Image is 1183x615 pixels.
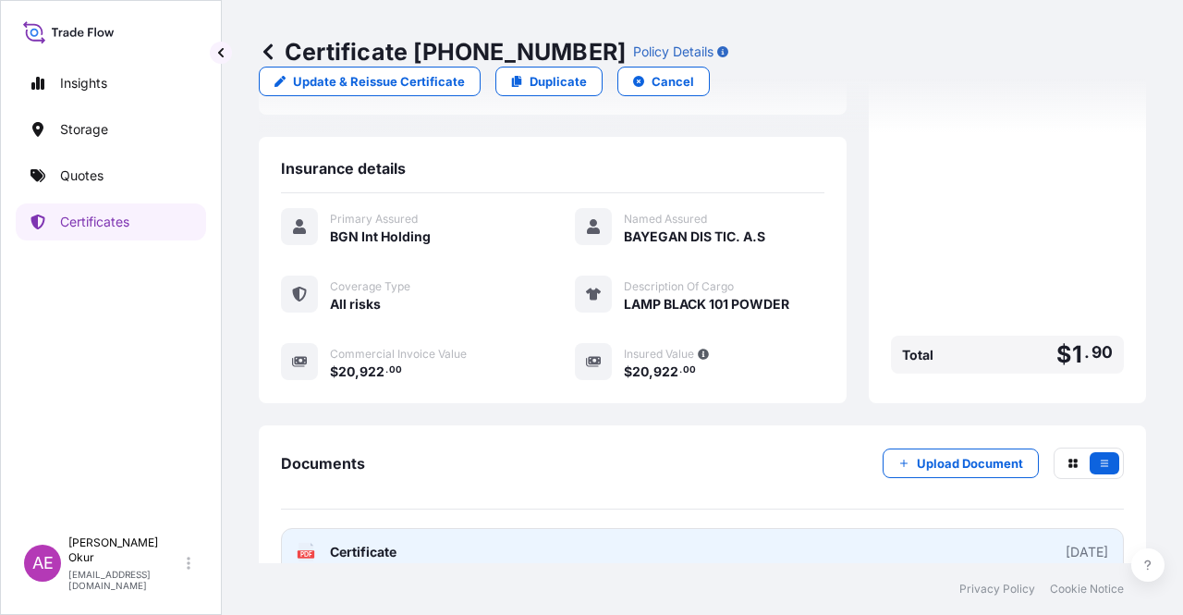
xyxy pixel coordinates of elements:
[259,67,481,96] a: Update & Reissue Certificate
[68,535,183,565] p: [PERSON_NAME] Okur
[902,346,933,364] span: Total
[16,203,206,240] a: Certificates
[281,528,1124,576] a: PDFCertificate[DATE]
[495,67,603,96] a: Duplicate
[300,551,312,558] text: PDF
[16,65,206,102] a: Insights
[60,213,129,231] p: Certificates
[624,295,789,314] span: LAMP BLACK 101 POWDER
[883,449,1039,478] button: Upload Document
[330,279,410,294] span: Coverage Type
[1092,347,1113,358] span: 90
[330,228,431,246] span: BGN Int Holding
[1072,343,1082,366] span: 1
[959,582,1035,597] a: Privacy Policy
[330,543,396,561] span: Certificate
[68,569,183,591] p: [EMAIL_ADDRESS][DOMAIN_NAME]
[624,279,734,294] span: Description Of Cargo
[259,37,626,67] p: Certificate [PHONE_NUMBER]
[624,228,765,246] span: BAYEGAN DIS TIC. A.S
[617,67,710,96] button: Cancel
[632,365,649,378] span: 20
[355,365,360,378] span: ,
[624,212,707,227] span: Named Assured
[60,74,107,92] p: Insights
[624,347,694,362] span: Insured Value
[330,347,467,362] span: Commercial Invoice Value
[917,454,1023,473] p: Upload Document
[649,365,653,378] span: ,
[330,295,381,314] span: All risks
[1066,543,1108,561] div: [DATE]
[16,111,206,148] a: Storage
[683,367,696,374] span: 00
[1050,582,1124,597] a: Cookie Notice
[281,454,365,473] span: Documents
[338,365,355,378] span: 20
[652,72,694,91] p: Cancel
[679,367,682,374] span: .
[1084,347,1090,358] span: .
[624,365,632,378] span: $
[293,72,465,91] p: Update & Reissue Certificate
[360,365,384,378] span: 922
[653,365,678,378] span: 922
[16,157,206,194] a: Quotes
[530,72,587,91] p: Duplicate
[281,159,406,178] span: Insurance details
[330,212,418,227] span: Primary Assured
[1056,343,1071,366] span: $
[389,367,402,374] span: 00
[385,367,388,374] span: .
[60,166,104,185] p: Quotes
[633,43,713,61] p: Policy Details
[60,120,108,139] p: Storage
[32,554,54,572] span: AE
[330,365,338,378] span: $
